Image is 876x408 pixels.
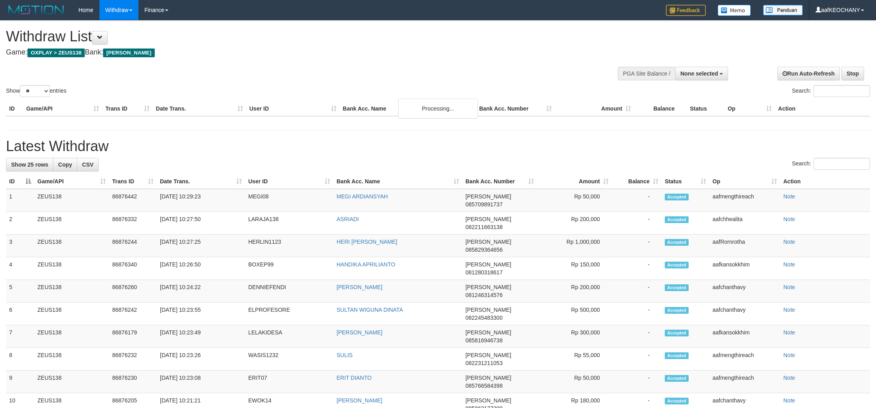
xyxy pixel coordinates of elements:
td: 86876260 [109,280,157,303]
td: [DATE] 10:23:08 [157,371,245,393]
span: Accepted [665,330,689,336]
a: Note [783,216,795,222]
td: aafchanthavy [709,303,780,325]
td: [DATE] 10:27:25 [157,235,245,257]
span: Accepted [665,284,689,291]
span: Copy 085709891737 to clipboard [465,201,502,208]
th: Bank Acc. Number: activate to sort column ascending [462,174,537,189]
th: Date Trans. [153,101,246,116]
td: aafkansokkhim [709,257,780,280]
td: Rp 55,000 [537,348,612,371]
a: Stop [841,67,864,80]
td: Rp 50,000 [537,189,612,212]
td: 5 [6,280,34,303]
span: [PERSON_NAME] [465,329,511,336]
span: Copy [58,161,72,168]
span: Accepted [665,375,689,382]
td: - [612,257,662,280]
a: Copy [53,158,77,171]
th: Trans ID: activate to sort column ascending [109,174,157,189]
div: Processing... [398,99,478,119]
td: ZEUS138 [34,325,109,348]
td: ELPROFESORE [245,303,333,325]
td: Rp 150,000 [537,257,612,280]
td: 7 [6,325,34,348]
td: 86876332 [109,212,157,235]
th: ID [6,101,23,116]
td: MEGI08 [245,189,333,212]
img: Button%20Memo.svg [718,5,751,16]
td: aafmengthireach [709,189,780,212]
a: Note [783,352,795,358]
td: aafmengthireach [709,348,780,371]
td: aafRornrotha [709,235,780,257]
span: Accepted [665,352,689,359]
span: Accepted [665,262,689,268]
td: ZEUS138 [34,235,109,257]
td: - [612,189,662,212]
th: Balance [634,101,687,116]
th: Status [687,101,724,116]
span: [PERSON_NAME] [465,307,511,313]
td: [DATE] 10:24:22 [157,280,245,303]
td: BOXEP99 [245,257,333,280]
a: Note [783,307,795,313]
th: Trans ID [102,101,153,116]
td: - [612,212,662,235]
td: ZEUS138 [34,348,109,371]
span: Show 25 rows [11,161,48,168]
td: 6 [6,303,34,325]
th: Balance: activate to sort column ascending [612,174,662,189]
span: [PERSON_NAME] [103,49,154,57]
span: Copy 085766584398 to clipboard [465,383,502,389]
th: Op [724,101,775,116]
th: Date Trans.: activate to sort column ascending [157,174,245,189]
td: LARAJA138 [245,212,333,235]
td: 9 [6,371,34,393]
th: Status: activate to sort column ascending [662,174,709,189]
a: HANDIKA APRILIANTO [337,261,395,268]
a: Note [783,397,795,404]
td: 8 [6,348,34,371]
img: MOTION_logo.png [6,4,66,16]
th: Action [780,174,870,189]
td: - [612,303,662,325]
label: Search: [792,85,870,97]
td: 86876179 [109,325,157,348]
a: [PERSON_NAME] [337,329,382,336]
a: ASRIADI [337,216,359,222]
span: OXPLAY > ZEUS138 [27,49,85,57]
td: aafchanthavy [709,280,780,303]
span: [PERSON_NAME] [465,216,511,222]
td: [DATE] 10:23:49 [157,325,245,348]
td: - [612,235,662,257]
a: [PERSON_NAME] [337,397,382,404]
td: ZEUS138 [34,189,109,212]
span: Accepted [665,239,689,246]
td: [DATE] 10:23:26 [157,348,245,371]
img: Feedback.jpg [666,5,706,16]
td: Rp 50,000 [537,371,612,393]
span: [PERSON_NAME] [465,352,511,358]
span: Accepted [665,216,689,223]
td: - [612,348,662,371]
td: ZEUS138 [34,303,109,325]
td: [DATE] 10:29:23 [157,189,245,212]
td: aafkansokkhim [709,325,780,348]
h4: Game: Bank: [6,49,576,56]
a: [PERSON_NAME] [337,284,382,290]
th: Game/API: activate to sort column ascending [34,174,109,189]
span: Accepted [665,194,689,200]
span: Copy 081246314576 to clipboard [465,292,502,298]
th: Action [775,101,870,116]
td: 86876340 [109,257,157,280]
td: HERLIN1123 [245,235,333,257]
td: - [612,325,662,348]
span: [PERSON_NAME] [465,375,511,381]
td: ZEUS138 [34,212,109,235]
h1: Withdraw List [6,29,576,45]
td: [DATE] 10:27:50 [157,212,245,235]
h1: Latest Withdraw [6,138,870,154]
td: 1 [6,189,34,212]
a: ERIT DIANTO [337,375,372,381]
